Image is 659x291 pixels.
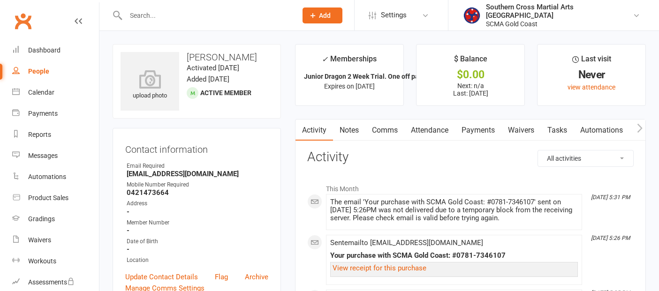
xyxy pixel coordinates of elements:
a: Reports [12,124,99,145]
a: Gradings [12,209,99,230]
a: Payments [12,103,99,124]
div: The email 'Your purchase with SCMA Gold Coast: #0781-7346107' sent on [DATE] 5:26PM was not deliv... [330,198,578,222]
a: Activity [295,119,333,141]
i: [DATE] 5:31 PM [591,194,630,201]
a: View receipt for this purchase [333,264,426,272]
time: Added [DATE] [187,75,229,83]
a: Waivers [12,230,99,251]
span: Add [319,12,331,19]
div: People [28,67,49,75]
div: Member Number [127,218,268,227]
a: Product Sales [12,187,99,209]
li: This Month [307,179,634,194]
h3: Contact information [125,141,268,155]
i: [DATE] 5:26 PM [591,235,630,241]
img: thumb_image1620786302.png [462,6,481,25]
a: Messages [12,145,99,166]
a: view attendance [568,83,615,91]
div: Southern Cross Martial Arts [GEOGRAPHIC_DATA] [486,3,633,20]
a: Attendance [404,119,455,141]
div: Mobile Number Required [127,180,268,189]
h3: Activity [307,150,634,164]
h3: [PERSON_NAME] [121,52,273,62]
div: Your purchase with SCMA Gold Coast: #0781-7346107 [330,252,578,260]
div: Address [127,199,268,208]
div: Location [127,256,268,265]
a: Payments [455,119,501,141]
strong: - [127,226,268,235]
div: Waivers [28,236,51,244]
a: Comms [365,119,404,141]
div: Gradings [28,215,55,223]
div: SCMA Gold Coast [486,20,633,28]
i: ✓ [322,55,328,64]
a: Notes [333,119,365,141]
a: People [12,61,99,82]
strong: - [127,245,268,254]
input: Search... [123,9,290,22]
strong: - [127,208,268,216]
a: Workouts [12,251,99,272]
div: Workouts [28,257,56,265]
div: Calendar [28,89,54,96]
span: Sent email to [EMAIL_ADDRESS][DOMAIN_NAME] [330,239,483,247]
a: Clubworx [11,9,35,33]
span: Active member [200,89,251,97]
strong: 0421473664 [127,188,268,197]
div: Never [546,70,637,80]
a: Archive [245,271,268,283]
a: Tasks [541,119,574,141]
span: Expires on [DATE] [324,82,375,90]
div: Reports [28,131,51,138]
div: Product Sales [28,194,68,201]
a: Calendar [12,82,99,103]
div: Automations [28,173,66,180]
strong: Junior Dragon 2 Week Trial. One off paymen... [304,73,441,80]
div: Assessments [28,278,75,286]
div: Dashboard [28,46,61,54]
a: Automations [12,166,99,187]
div: Last visit [572,53,611,70]
div: Messages [28,152,58,159]
a: Automations [574,119,629,141]
div: Memberships [322,53,377,70]
div: Email Required [127,162,268,171]
a: Dashboard [12,40,99,61]
a: Update Contact Details [125,271,198,283]
a: Flag [215,271,228,283]
div: Payments [28,110,58,117]
strong: [EMAIL_ADDRESS][DOMAIN_NAME] [127,170,268,178]
a: Waivers [501,119,541,141]
time: Activated [DATE] [187,64,239,72]
p: Next: n/a Last: [DATE] [425,82,516,97]
button: Add [303,7,342,23]
div: $ Balance [454,53,487,70]
div: $0.00 [425,70,516,80]
span: Settings [381,5,407,26]
div: upload photo [121,70,179,101]
div: Date of Birth [127,237,268,246]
